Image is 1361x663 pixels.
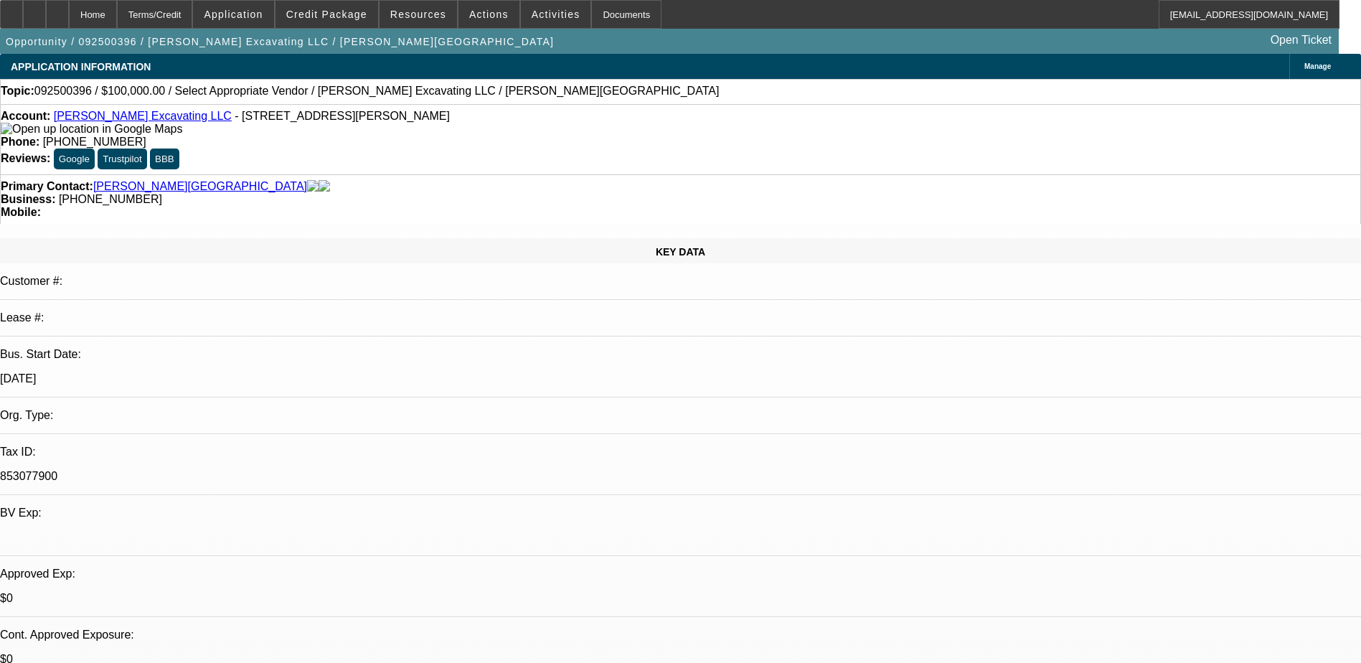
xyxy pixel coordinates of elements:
[204,9,263,20] span: Application
[521,1,591,28] button: Activities
[656,246,705,258] span: KEY DATA
[6,36,554,47] span: Opportunity / 092500396 / [PERSON_NAME] Excavating LLC / [PERSON_NAME][GEOGRAPHIC_DATA]
[93,180,307,193] a: [PERSON_NAME][GEOGRAPHIC_DATA]
[59,193,162,205] span: [PHONE_NUMBER]
[98,149,146,169] button: Trustpilot
[458,1,519,28] button: Actions
[1,123,182,136] img: Open up location in Google Maps
[54,110,232,122] a: [PERSON_NAME] Excavating LLC
[43,136,146,148] span: [PHONE_NUMBER]
[319,180,330,193] img: linkedin-icon.png
[54,149,95,169] button: Google
[1,206,41,218] strong: Mobile:
[1304,62,1331,70] span: Manage
[1,123,182,135] a: View Google Maps
[1,136,39,148] strong: Phone:
[1,152,50,164] strong: Reviews:
[150,149,179,169] button: BBB
[1,193,55,205] strong: Business:
[1,85,34,98] strong: Topic:
[11,61,151,72] span: APPLICATION INFORMATION
[307,180,319,193] img: facebook-icon.png
[469,9,509,20] span: Actions
[286,9,367,20] span: Credit Package
[1,110,50,122] strong: Account:
[235,110,450,122] span: - [STREET_ADDRESS][PERSON_NAME]
[1265,28,1337,52] a: Open Ticket
[193,1,273,28] button: Application
[1,180,93,193] strong: Primary Contact:
[34,85,720,98] span: 092500396 / $100,000.00 / Select Appropriate Vendor / [PERSON_NAME] Excavating LLC / [PERSON_NAME...
[380,1,457,28] button: Resources
[390,9,446,20] span: Resources
[276,1,378,28] button: Credit Package
[532,9,580,20] span: Activities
